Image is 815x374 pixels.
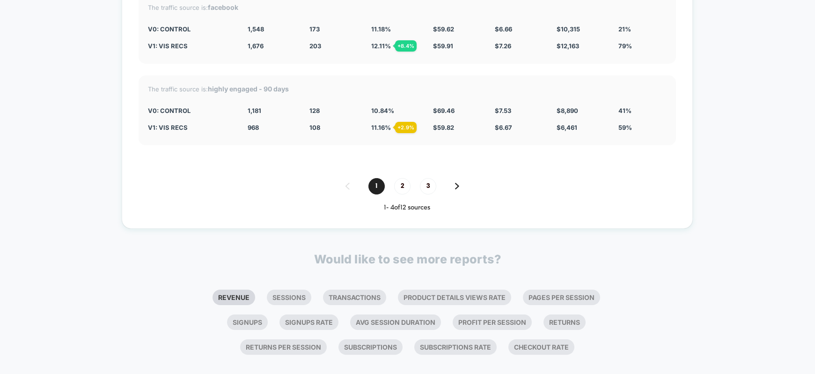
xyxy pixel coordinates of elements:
[213,290,255,305] li: Revenue
[309,124,320,131] span: 108
[248,25,264,33] span: 1,548
[314,252,501,266] p: Would like to see more reports?
[371,42,391,50] span: 12.11 %
[371,107,394,114] span: 10.84 %
[148,107,234,114] div: v0: control
[495,107,511,114] span: $ 7.53
[309,107,320,114] span: 128
[248,124,259,131] span: 968
[557,42,579,50] span: $ 12,163
[148,3,667,11] div: The traffic source is:
[248,42,264,50] span: 1,676
[557,124,577,131] span: $ 6,461
[148,42,234,50] div: v1: vis recs
[557,25,580,33] span: $ 10,315
[433,124,454,131] span: $ 59.82
[139,204,676,212] div: 1 - 4 of 12 sources
[208,3,238,11] strong: facebook
[350,314,441,330] li: Avg Session Duration
[433,25,454,33] span: $ 59.62
[433,42,453,50] span: $ 59.91
[309,42,321,50] span: 203
[618,42,666,50] div: 79%
[414,339,497,355] li: Subscriptions Rate
[398,290,511,305] li: Product Details Views Rate
[618,107,666,114] div: 41%
[371,25,391,33] span: 11.18 %
[395,40,417,52] div: + 8.4 %
[618,124,666,131] div: 59%
[148,85,667,93] div: The traffic source is:
[433,107,455,114] span: $ 69.46
[455,183,459,189] img: pagination forward
[495,25,512,33] span: $ 6.66
[368,178,385,194] span: 1
[495,42,511,50] span: $ 7.26
[618,25,666,33] div: 21%
[495,124,512,131] span: $ 6.67
[420,178,436,194] span: 3
[557,107,578,114] span: $ 8,890
[267,290,311,305] li: Sessions
[508,339,574,355] li: Checkout Rate
[395,122,417,133] div: + 2.9 %
[394,178,411,194] span: 2
[309,25,320,33] span: 173
[248,107,261,114] span: 1,181
[338,339,403,355] li: Subscriptions
[279,314,338,330] li: Signups Rate
[323,290,386,305] li: Transactions
[148,25,234,33] div: v0: control
[148,124,234,131] div: v1: vis recs
[227,314,268,330] li: Signups
[208,85,289,93] strong: highly engaged - 90 days
[453,314,532,330] li: Profit Per Session
[523,290,600,305] li: Pages Per Session
[371,124,391,131] span: 11.16 %
[543,314,586,330] li: Returns
[240,339,327,355] li: Returns Per Session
